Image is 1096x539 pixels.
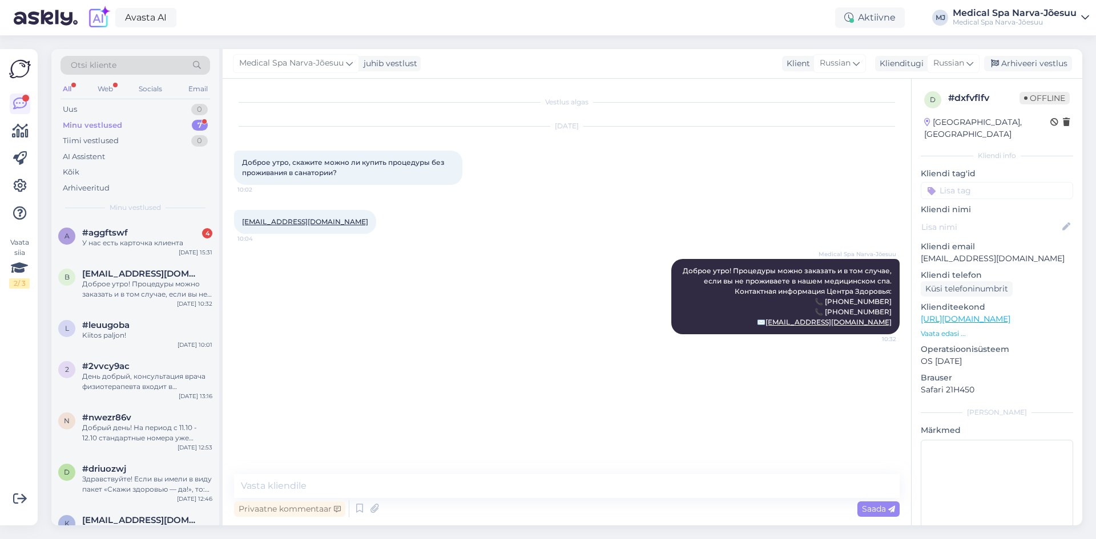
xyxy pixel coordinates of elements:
[921,329,1073,339] p: Vaata edasi ...
[202,228,212,238] div: 4
[921,343,1073,355] p: Operatsioonisüsteem
[234,97,900,107] div: Vestlus algas
[191,104,208,115] div: 0
[820,57,851,70] span: Russian
[64,416,70,425] span: n
[234,501,345,517] div: Privaatne kommentaar
[65,232,70,240] span: a
[921,314,1010,324] a: [URL][DOMAIN_NAME]
[930,95,936,104] span: d
[61,82,74,96] div: All
[82,412,131,423] span: #nwezr86v
[82,515,201,525] span: kolk71@mail.ru
[921,301,1073,313] p: Klienditeekond
[65,365,69,374] span: 2
[82,279,212,299] div: Доброе утро! Процедуры можно заказать и в том случае, если вы не проживаете в нашем медицинском с...
[87,6,111,30] img: explore-ai
[82,320,130,330] span: #leuugoba
[191,135,208,147] div: 0
[95,82,115,96] div: Web
[71,59,116,71] span: Otsi kliente
[64,468,70,476] span: d
[82,371,212,392] div: День добрый, консультация врача физиотерапевта входит в стоимость. [GEOGRAPHIC_DATA]
[853,335,896,343] span: 10:32
[82,269,201,279] span: brigitta5@list.ru
[237,185,280,194] span: 10:02
[921,151,1073,161] div: Kliendi info
[192,120,208,131] div: 7
[921,281,1013,297] div: Küsi telefoninumbrit
[9,58,31,80] img: Askly Logo
[239,57,344,70] span: Medical Spa Narva-Jõesuu
[177,495,212,503] div: [DATE] 12:46
[82,474,212,495] div: Здравствуйте! Если вы имели в виду пакет «Скажи здоровью — да!», то: 89 евро — это специальная це...
[921,424,1073,436] p: Märkmed
[178,443,212,452] div: [DATE] 12:53
[65,324,69,333] span: l
[924,116,1050,140] div: [GEOGRAPHIC_DATA], [GEOGRAPHIC_DATA]
[782,58,810,70] div: Klient
[921,355,1073,367] p: OS [DATE]
[63,151,105,163] div: AI Assistent
[765,318,892,326] a: [EMAIL_ADDRESS][DOMAIN_NAME]
[921,168,1073,180] p: Kliendi tag'id
[82,361,130,371] span: #2vvcy9ac
[921,241,1073,253] p: Kliendi email
[953,9,1077,18] div: Medical Spa Narva-Jõesuu
[953,9,1089,27] a: Medical Spa Narva-JõesuuMedical Spa Narva-Jõesuu
[63,167,79,178] div: Kõik
[921,372,1073,384] p: Brauser
[242,217,368,226] a: [EMAIL_ADDRESS][DOMAIN_NAME]
[921,182,1073,199] input: Lisa tag
[921,269,1073,281] p: Kliendi telefon
[177,299,212,308] div: [DATE] 10:32
[953,18,1077,27] div: Medical Spa Narva-Jõesuu
[359,58,417,70] div: juhib vestlust
[82,464,126,474] span: #driuozwj
[234,121,900,131] div: [DATE]
[63,135,119,147] div: Tiimi vestlused
[179,248,212,257] div: [DATE] 15:31
[683,266,893,326] span: Доброе утро! Процедуры можно заказать и в том случае, если вы не проживаете в нашем медицинском с...
[933,57,964,70] span: Russian
[921,407,1073,418] div: [PERSON_NAME]
[179,392,212,400] div: [DATE] 13:16
[65,273,70,281] span: b
[82,228,128,238] span: #aggftswf
[921,204,1073,216] p: Kliendi nimi
[63,183,110,194] div: Arhiveeritud
[65,519,70,528] span: k
[178,341,212,349] div: [DATE] 10:01
[921,253,1073,265] p: [EMAIL_ADDRESS][DOMAIN_NAME]
[9,237,30,289] div: Vaata siia
[115,8,176,27] a: Avasta AI
[984,56,1072,71] div: Arhiveeri vestlus
[82,330,212,341] div: Kiitos paljon!
[921,221,1060,233] input: Lisa nimi
[63,104,77,115] div: Uus
[82,238,212,248] div: У нас есть карточка клиента
[110,202,161,213] span: Minu vestlused
[9,278,30,289] div: 2 / 3
[82,423,212,443] div: Добрый день! На период с 11.10 - 12.10 стандартные номера уже забронированы. Можем предложить ном...
[242,158,446,177] span: Доброе утро, скажите можно ли купить процедуры без проживания в санатории?
[875,58,924,70] div: Klienditugi
[835,7,905,28] div: Aktiivne
[237,234,280,243] span: 10:04
[948,91,1020,105] div: # dxfvflfv
[921,384,1073,396] p: Safari 21H450
[63,120,122,131] div: Minu vestlused
[862,504,895,514] span: Saada
[136,82,164,96] div: Socials
[819,250,896,258] span: Medical Spa Narva-Jõesuu
[1020,92,1070,104] span: Offline
[186,82,210,96] div: Email
[932,10,948,26] div: MJ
